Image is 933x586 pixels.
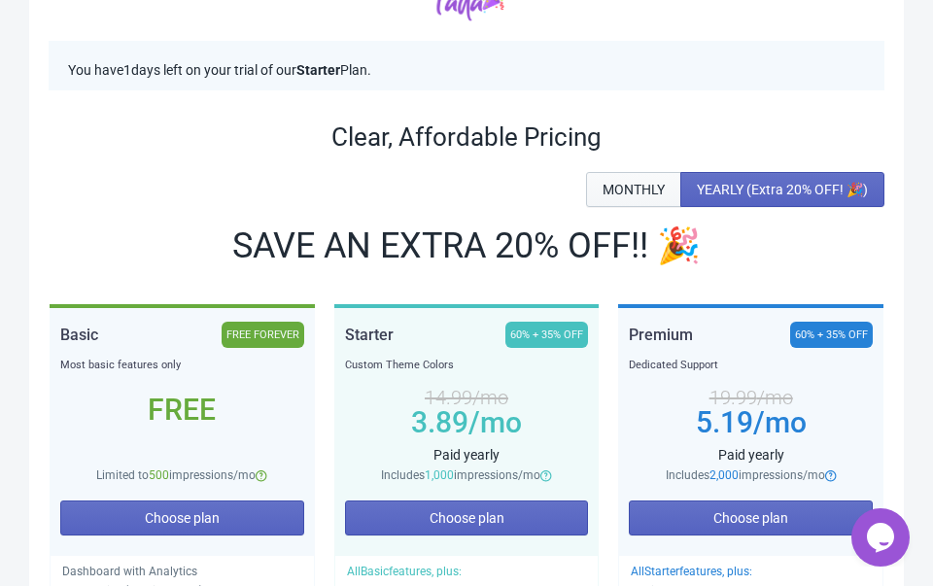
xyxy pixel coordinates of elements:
span: /mo [753,405,807,439]
iframe: chat widget [851,508,914,567]
p: Dashboard with Analytics [62,562,302,581]
div: 60% + 35% OFF [505,322,588,348]
button: YEARLY (Extra 20% OFF! 🎉) [680,172,884,207]
div: Premium [629,322,693,348]
span: 1,000 [425,468,454,482]
div: FREE FOREVER [222,322,304,348]
span: Choose plan [145,510,220,526]
div: Most basic features only [60,356,304,375]
span: 500 [149,468,169,482]
div: Basic [60,322,98,348]
div: Starter [345,322,394,348]
button: MONTHLY [586,172,681,207]
span: Choose plan [713,510,788,526]
div: 19.99 /mo [629,390,873,405]
span: All Starter features, plus: [631,565,752,578]
div: Paid yearly [629,445,873,465]
div: 3.89 [345,415,589,431]
button: Choose plan [345,500,589,535]
div: Dedicated Support [629,356,873,375]
p: You have 1 days left on your trial of our Plan. [68,60,865,81]
span: Includes impressions/mo [381,468,540,482]
div: 60% + 35% OFF [790,322,873,348]
b: Starter [296,62,340,78]
div: 5.19 [629,415,873,431]
div: 14.99 /mo [345,390,589,405]
span: /mo [468,405,522,439]
button: Choose plan [629,500,873,535]
div: Custom Theme Colors [345,356,589,375]
span: 2,000 [709,468,739,482]
div: Limited to impressions/mo [60,465,304,485]
div: Paid yearly [345,445,589,465]
span: Includes impressions/mo [666,468,825,482]
div: Clear, Affordable Pricing [49,121,884,153]
span: YEARLY (Extra 20% OFF! 🎉) [697,182,868,197]
span: All Basic features, plus: [347,565,462,578]
span: Choose plan [430,510,504,526]
span: MONTHLY [603,182,665,197]
button: Choose plan [60,500,304,535]
div: SAVE AN EXTRA 20% OFF!! 🎉 [49,230,884,261]
div: Free [60,402,304,418]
